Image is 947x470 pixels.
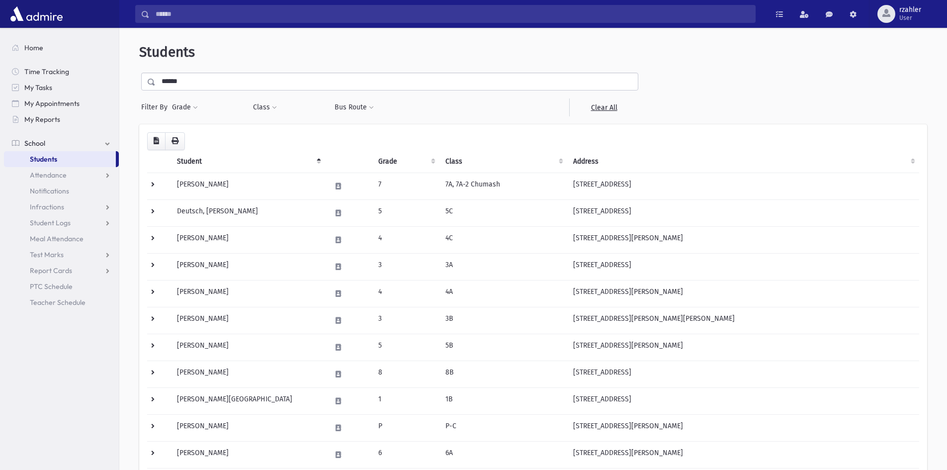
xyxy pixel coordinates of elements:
a: My Tasks [4,80,119,95]
span: Attendance [30,171,67,180]
td: [STREET_ADDRESS][PERSON_NAME][PERSON_NAME] [567,307,919,334]
td: 1 [372,387,439,414]
td: P [372,414,439,441]
th: Grade: activate to sort column ascending [372,150,439,173]
td: [PERSON_NAME] [171,253,325,280]
td: [STREET_ADDRESS][PERSON_NAME] [567,280,919,307]
a: My Reports [4,111,119,127]
button: Grade [172,98,198,116]
td: [PERSON_NAME] [171,334,325,361]
th: Student: activate to sort column descending [171,150,325,173]
a: Report Cards [4,263,119,279]
span: Meal Attendance [30,234,84,243]
a: Teacher Schedule [4,294,119,310]
button: Class [253,98,277,116]
span: Student Logs [30,218,71,227]
td: [PERSON_NAME] [171,361,325,387]
td: 5 [372,199,439,226]
span: Teacher Schedule [30,298,86,307]
td: 5B [439,334,567,361]
td: 6A [439,441,567,468]
span: Infractions [30,202,64,211]
img: AdmirePro [8,4,65,24]
td: 4 [372,280,439,307]
span: Notifications [30,187,69,195]
td: [STREET_ADDRESS] [567,253,919,280]
span: PTC Schedule [30,282,73,291]
span: Students [139,44,195,60]
a: Home [4,40,119,56]
td: 3A [439,253,567,280]
td: P-C [439,414,567,441]
td: 3 [372,253,439,280]
td: [PERSON_NAME] [171,226,325,253]
td: [STREET_ADDRESS] [567,361,919,387]
td: [STREET_ADDRESS][PERSON_NAME] [567,334,919,361]
td: 4A [439,280,567,307]
td: [STREET_ADDRESS] [567,387,919,414]
a: My Appointments [4,95,119,111]
td: [PERSON_NAME][GEOGRAPHIC_DATA] [171,387,325,414]
a: Meal Attendance [4,231,119,247]
span: Time Tracking [24,67,69,76]
td: 4 [372,226,439,253]
button: Print [165,132,185,150]
span: School [24,139,45,148]
a: Students [4,151,116,167]
a: Test Marks [4,247,119,263]
span: Test Marks [30,250,64,259]
a: Infractions [4,199,119,215]
span: rzahler [899,6,921,14]
td: 7A, 7A-2 Chumash [439,173,567,199]
th: Class: activate to sort column ascending [439,150,567,173]
td: [PERSON_NAME] [171,414,325,441]
td: 5C [439,199,567,226]
span: My Reports [24,115,60,124]
td: [PERSON_NAME] [171,441,325,468]
button: Bus Route [334,98,374,116]
td: 4C [439,226,567,253]
span: User [899,14,921,22]
td: [STREET_ADDRESS][PERSON_NAME] [567,414,919,441]
span: My Tasks [24,83,52,92]
td: 3 [372,307,439,334]
td: [STREET_ADDRESS] [567,199,919,226]
td: [PERSON_NAME] [171,173,325,199]
th: Address: activate to sort column ascending [567,150,919,173]
td: Deutsch, [PERSON_NAME] [171,199,325,226]
td: 7 [372,173,439,199]
span: Filter By [141,102,172,112]
td: [PERSON_NAME] [171,280,325,307]
button: CSV [147,132,166,150]
a: Clear All [569,98,638,116]
td: 1B [439,387,567,414]
td: 5 [372,334,439,361]
a: Time Tracking [4,64,119,80]
a: Notifications [4,183,119,199]
span: Students [30,155,57,164]
td: [STREET_ADDRESS] [567,173,919,199]
span: Home [24,43,43,52]
td: 8B [439,361,567,387]
a: Attendance [4,167,119,183]
td: [STREET_ADDRESS][PERSON_NAME] [567,441,919,468]
a: Student Logs [4,215,119,231]
input: Search [150,5,755,23]
span: Report Cards [30,266,72,275]
span: My Appointments [24,99,80,108]
a: School [4,135,119,151]
a: PTC Schedule [4,279,119,294]
td: 6 [372,441,439,468]
td: [STREET_ADDRESS][PERSON_NAME] [567,226,919,253]
td: [PERSON_NAME] [171,307,325,334]
td: 8 [372,361,439,387]
td: 3B [439,307,567,334]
